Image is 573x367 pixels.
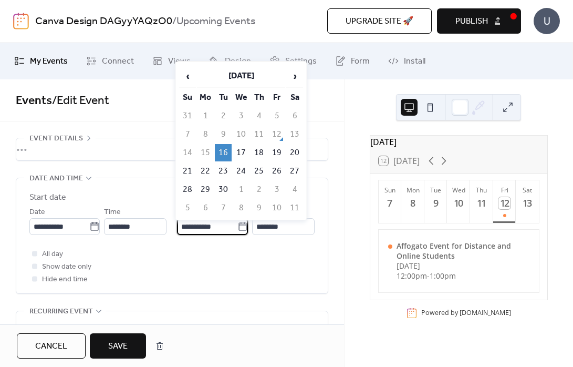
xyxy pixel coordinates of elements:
span: Design [225,55,251,68]
div: 9 [430,197,442,209]
div: Powered by [421,308,511,317]
button: Cancel [17,333,86,359]
div: U [534,8,560,34]
td: 1 [197,107,214,125]
span: Connect [102,55,134,68]
a: [DOMAIN_NAME] [460,308,511,317]
td: 30 [215,181,232,198]
span: All day [42,248,63,261]
b: / [172,12,176,32]
a: Install [380,47,433,75]
button: Upgrade site 🚀 [327,8,432,34]
td: 22 [197,162,214,180]
b: Upcoming Events [176,12,255,32]
td: 27 [286,162,303,180]
td: 8 [233,199,249,217]
a: Views [144,47,199,75]
td: 11 [286,199,303,217]
div: Sat [519,186,536,195]
td: 2 [215,107,232,125]
span: Install [404,55,425,68]
div: [DATE] [397,261,529,271]
span: Show date only [42,261,91,273]
th: Tu [215,89,232,106]
div: Fri [496,186,513,195]
td: 29 [197,181,214,198]
div: Mon [404,186,421,195]
th: [DATE] [197,65,285,88]
span: Publish [455,15,488,28]
a: Connect [78,47,142,75]
th: Sa [286,89,303,106]
td: 14 [179,144,196,161]
td: 1 [233,181,249,198]
a: Canva Design DAGyyYAQzO0 [35,12,172,32]
td: 17 [233,144,249,161]
th: Th [251,89,267,106]
td: 18 [251,144,267,161]
span: Views [168,55,191,68]
th: Fr [268,89,285,106]
span: Event details [29,132,83,145]
span: Date and time [29,172,83,185]
td: 7 [215,199,232,217]
button: Save [90,333,146,359]
td: 19 [268,144,285,161]
td: 21 [179,162,196,180]
td: 3 [233,107,249,125]
a: My Events [6,47,76,75]
span: 12:00pm [397,271,427,281]
td: 7 [179,126,196,143]
td: 9 [251,199,267,217]
td: 5 [268,107,285,125]
span: Recurring event [29,305,93,318]
button: Sat13 [516,180,539,223]
td: 23 [215,162,232,180]
td: 5 [179,199,196,217]
span: Cancel [35,340,67,353]
td: 20 [286,144,303,161]
td: 3 [268,181,285,198]
span: › [287,66,303,87]
a: Settings [262,47,325,75]
td: 11 [251,126,267,143]
span: 1:00pm [430,271,456,281]
td: 9 [215,126,232,143]
div: 12 [498,197,511,209]
td: 31 [179,107,196,125]
button: Mon8 [401,180,424,223]
td: 15 [197,144,214,161]
th: We [233,89,249,106]
button: Sun7 [379,180,402,223]
button: Fri12 [493,180,516,223]
td: 8 [197,126,214,143]
a: Events [16,89,52,113]
td: 16 [215,144,232,161]
button: Publish [437,8,521,34]
td: 24 [233,162,249,180]
span: Save [108,340,128,353]
td: 4 [286,181,303,198]
button: Thu11 [470,180,493,223]
span: My Events [30,55,68,68]
div: 13 [522,197,534,209]
div: 11 [476,197,488,209]
button: Wed10 [447,180,470,223]
th: Su [179,89,196,106]
td: 2 [251,181,267,198]
span: Date [29,206,45,219]
td: 12 [268,126,285,143]
span: Time [104,206,121,219]
div: Affogato Event for Distance and Online Students [397,241,529,261]
div: Tue [428,186,444,195]
a: Design [201,47,259,75]
div: Thu [473,186,490,195]
span: ‹ [180,66,195,87]
div: Wed [450,186,467,195]
td: 26 [268,162,285,180]
span: Upgrade site 🚀 [346,15,413,28]
td: 28 [179,181,196,198]
div: ••• [16,138,328,160]
td: 6 [197,199,214,217]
